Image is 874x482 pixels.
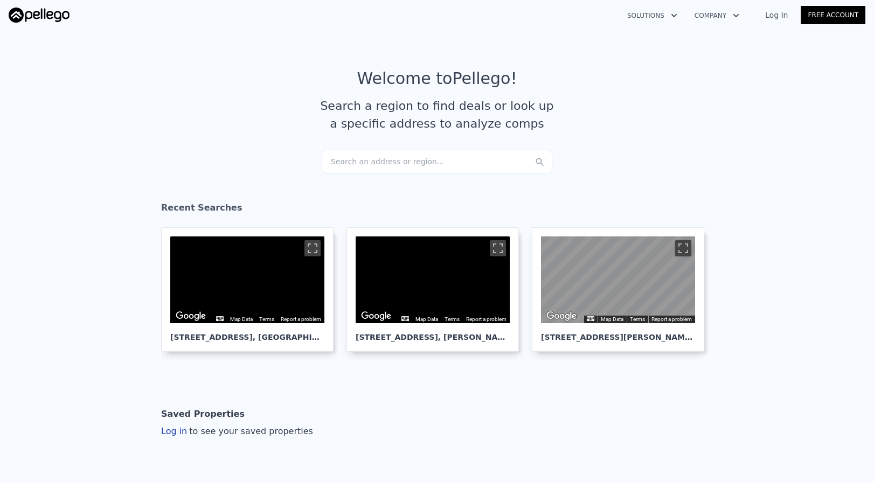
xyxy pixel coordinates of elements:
img: Google [544,309,579,323]
a: Free Account [801,6,865,24]
div: Map [170,236,324,323]
button: Map Data [601,316,623,323]
span: to see your saved properties [187,426,313,436]
button: Keyboard shortcuts [216,316,224,321]
a: Report problems with Street View imagery to Google [466,316,507,322]
button: Toggle fullscreen view [675,240,691,256]
a: Terms (opens in new tab) [259,316,274,322]
div: Map [356,236,510,323]
a: Open this area in Google Maps (opens a new window) [173,309,209,323]
button: Toggle fullscreen view [490,240,506,256]
a: Open this area in Google Maps (opens a new window) [358,309,394,323]
div: Main Display [356,236,510,323]
button: Keyboard shortcuts [401,316,409,321]
div: Saved Properties [161,403,245,425]
button: Solutions [619,6,686,25]
button: Keyboard shortcuts [587,316,594,321]
button: Toggle fullscreen view [304,240,321,256]
img: Google [358,309,394,323]
button: Company [686,6,748,25]
div: Log in [161,425,313,438]
a: Terms (opens in new tab) [445,316,460,322]
a: Log In [752,10,801,20]
a: Terms (opens in new tab) [630,316,645,322]
div: [STREET_ADDRESS] , [GEOGRAPHIC_DATA] [170,323,324,343]
div: [STREET_ADDRESS][PERSON_NAME] , [GEOGRAPHIC_DATA] [541,323,695,343]
a: Open this area in Google Maps (opens a new window) [544,309,579,323]
div: Search an address or region... [322,150,552,173]
a: Report problems with Street View imagery to Google [281,316,321,322]
button: Map Data [230,316,253,323]
img: Google [173,309,209,323]
a: Map [STREET_ADDRESS], [PERSON_NAME] [346,227,528,352]
div: Main Display [541,236,695,323]
div: Welcome to Pellego ! [357,69,517,88]
div: Recent Searches [161,193,713,227]
img: Pellego [9,8,70,23]
a: Map [STREET_ADDRESS], [GEOGRAPHIC_DATA] [161,227,342,352]
div: Map [541,236,695,323]
div: [STREET_ADDRESS] , [PERSON_NAME] [356,323,510,343]
a: Report a problem [651,316,692,322]
div: Search a region to find deals or look up a specific address to analyze comps [316,97,558,132]
div: Main Display [170,236,324,323]
button: Map Data [415,316,438,323]
a: Map [STREET_ADDRESS][PERSON_NAME], [GEOGRAPHIC_DATA] [532,227,713,352]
